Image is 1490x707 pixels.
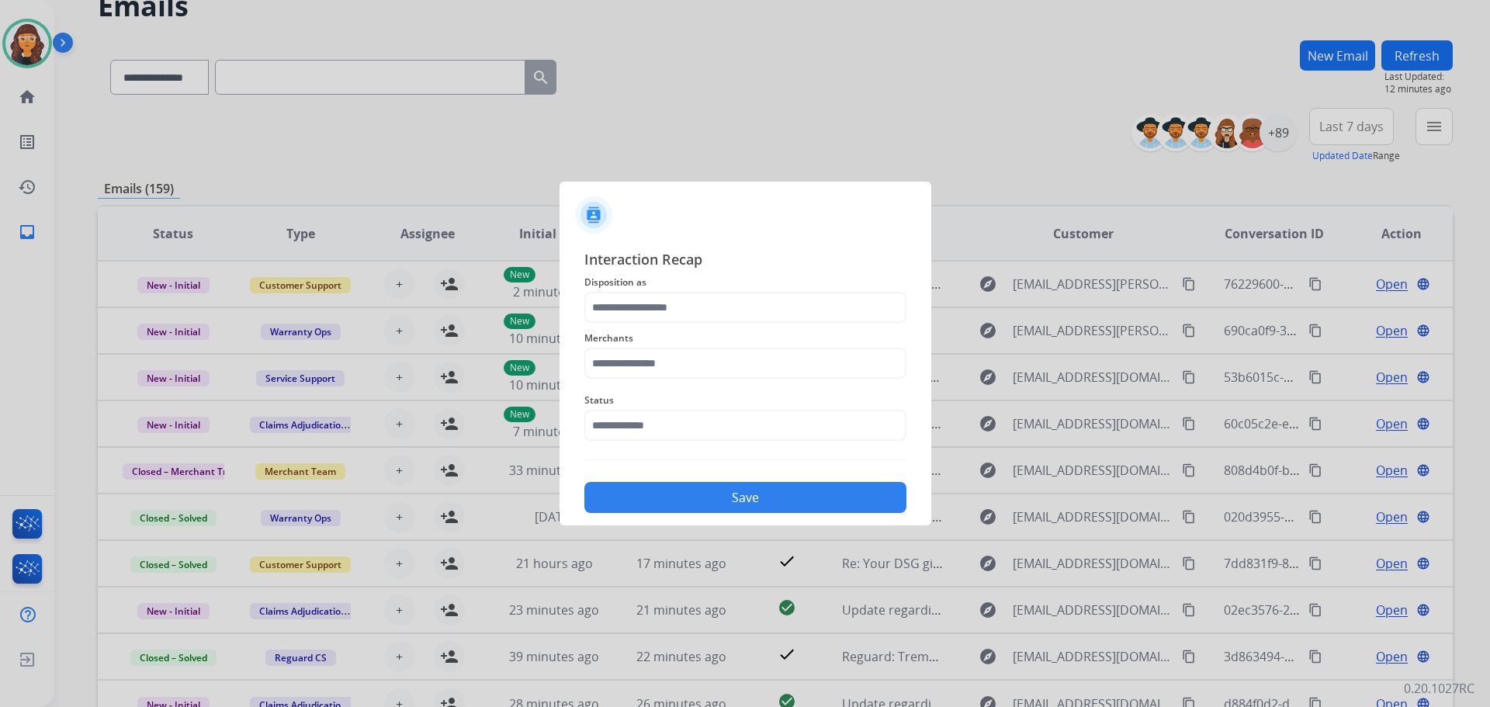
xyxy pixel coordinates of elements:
span: Disposition as [584,273,906,292]
button: Save [584,482,906,513]
span: Interaction Recap [584,248,906,273]
span: Merchants [584,329,906,348]
img: contact-recap-line.svg [584,459,906,460]
span: Status [584,391,906,410]
p: 0.20.1027RC [1404,679,1474,698]
img: contactIcon [575,196,612,234]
